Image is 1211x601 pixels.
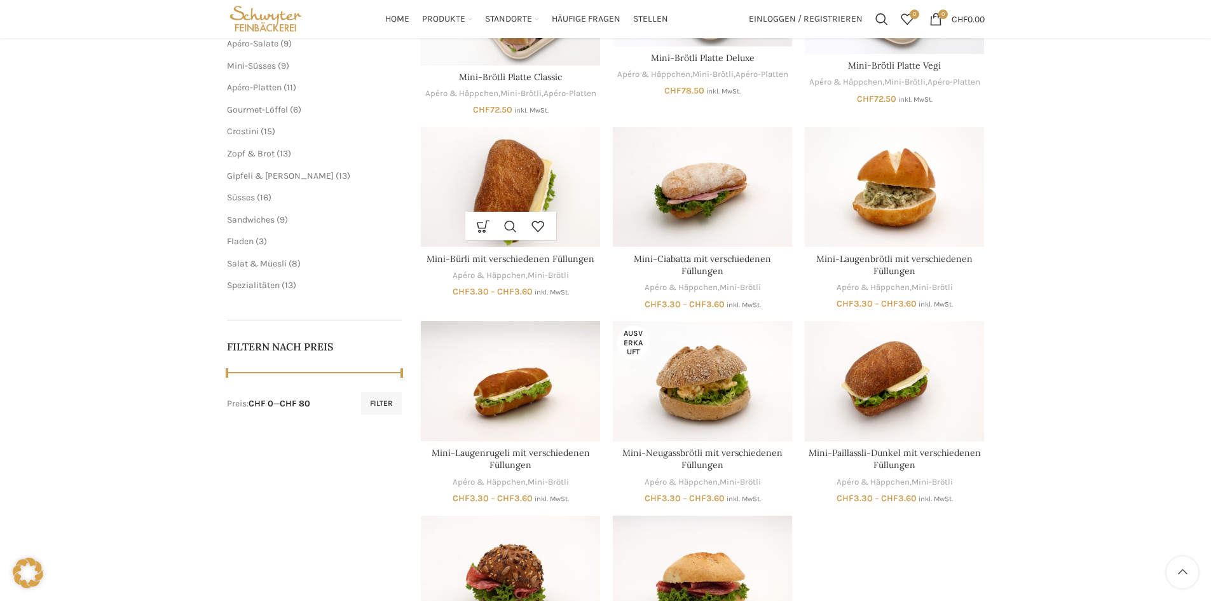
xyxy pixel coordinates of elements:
[742,6,869,32] a: Einloggen / Registrieren
[425,88,498,100] a: Apéro & Häppchen
[453,286,489,297] bdi: 3.30
[459,71,562,83] a: Mini-Brötli Platte Classic
[528,476,569,488] a: Mini-Brötli
[227,192,255,203] a: Süsses
[497,493,514,504] span: CHF
[805,476,984,488] div: ,
[227,38,278,49] span: Apéro-Salate
[894,6,920,32] a: 0
[227,236,254,247] a: Fladen
[528,270,569,282] a: Mini-Brötli
[227,148,275,159] a: Zopf & Brot
[613,282,792,294] div: ,
[470,212,497,240] a: Wähle Optionen für „Mini-Bürli mit verschiedenen Füllungen“
[837,282,910,294] a: Apéro & Häppchen
[473,104,512,115] bdi: 72.50
[422,6,472,32] a: Produkte
[453,270,526,282] a: Apéro & Häppchen
[952,13,985,24] bdi: 0.00
[645,299,662,310] span: CHF
[500,88,542,100] a: Mini-Brötli
[284,38,289,49] span: 9
[837,298,854,309] span: CHF
[912,282,953,294] a: Mini-Brötli
[227,82,282,93] span: Apéro-Platten
[227,258,287,269] a: Salat & Müesli
[617,326,649,359] span: Ausverkauft
[422,13,465,25] span: Produkte
[264,126,272,137] span: 15
[453,286,470,297] span: CHF
[664,85,681,96] span: CHF
[544,88,596,100] a: Apéro-Platten
[280,148,288,159] span: 13
[869,6,894,32] a: Suchen
[421,270,600,282] div: ,
[227,214,275,225] a: Sandwiches
[837,298,873,309] bdi: 3.30
[645,493,662,504] span: CHF
[837,493,873,504] bdi: 3.30
[432,447,590,471] a: Mini-Laugenrugeli mit verschiedenen Füllungen
[385,6,409,32] a: Home
[292,258,298,269] span: 8
[727,495,761,503] small: inkl. MwSt.
[805,282,984,294] div: ,
[884,76,926,88] a: Mini-Brötli
[749,15,863,24] span: Einloggen / Registrieren
[923,6,991,32] a: 0 CHF0.00
[881,493,917,504] bdi: 3.60
[910,10,919,19] span: 0
[683,299,687,310] span: –
[683,493,687,504] span: –
[952,13,968,24] span: CHF
[837,476,910,488] a: Apéro & Häppchen
[281,60,286,71] span: 9
[898,95,933,104] small: inkl. MwSt.
[805,321,984,441] a: Mini-Paillassli-Dunkel mit verschiedenen Füllungen
[491,286,495,297] span: –
[805,127,984,247] a: Mini-Laugenbrötli mit verschiedenen Füllungen
[912,476,953,488] a: Mini-Brötli
[927,76,980,88] a: Apéro-Platten
[857,93,896,104] bdi: 72.50
[280,398,310,409] span: CHF 80
[919,495,953,503] small: inkl. MwSt.
[421,88,600,100] div: , ,
[285,280,293,291] span: 13
[689,493,725,504] bdi: 3.60
[622,447,783,471] a: Mini-Neugassbrötli mit verschiedenen Füllungen
[227,170,334,181] a: Gipfeli & [PERSON_NAME]
[259,236,264,247] span: 3
[645,476,718,488] a: Apéro & Häppchen
[227,126,259,137] a: Crostini
[260,192,268,203] span: 16
[919,300,953,308] small: inkl. MwSt.
[1167,556,1198,588] a: Scroll to top button
[227,13,305,24] a: Site logo
[634,253,771,277] a: Mini-Ciabatta mit verschiedenen Füllungen
[613,321,792,441] a: Mini-Neugassbrötli mit verschiedenen Füllungen
[894,6,920,32] div: Meine Wunschliste
[287,82,293,93] span: 11
[227,60,276,71] a: Mini-Süsses
[809,76,882,88] a: Apéro & Häppchen
[249,398,273,409] span: CHF 0
[727,301,761,309] small: inkl. MwSt.
[227,280,280,291] a: Spezialitäten
[280,214,285,225] span: 9
[837,493,854,504] span: CHF
[361,392,402,415] button: Filter
[227,340,402,354] h5: Filtern nach Preis
[535,288,569,296] small: inkl. MwSt.
[514,106,549,114] small: inkl. MwSt.
[689,493,706,504] span: CHF
[427,253,594,265] a: Mini-Bürli mit verschiedenen Füllungen
[421,127,600,247] a: Mini-Bürli mit verschiedenen Füllungen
